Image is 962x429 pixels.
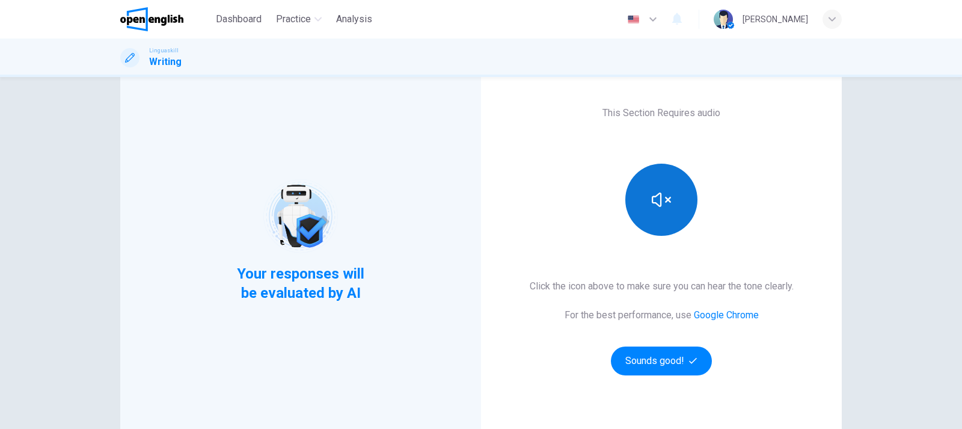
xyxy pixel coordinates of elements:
span: Practice [276,12,311,26]
h6: This Section Requires audio [602,106,720,120]
img: en [626,15,641,24]
span: Your responses will be evaluated by AI [228,264,374,303]
a: Google Chrome [694,309,759,321]
button: Analysis [331,8,377,30]
a: OpenEnglish logo [120,7,211,31]
img: robot icon [262,178,339,255]
h1: Writing [149,55,182,69]
button: Sounds good! [611,347,712,375]
h6: For the best performance, use [565,308,759,323]
button: Dashboard [211,8,266,30]
span: Analysis [336,12,372,26]
h6: Click the icon above to make sure you can hear the tone clearly. [530,279,794,294]
img: OpenEnglish logo [120,7,183,31]
img: Profile picture [714,10,733,29]
button: Practice [271,8,326,30]
span: Dashboard [216,12,262,26]
span: Linguaskill [149,46,179,55]
div: [PERSON_NAME] [743,12,808,26]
